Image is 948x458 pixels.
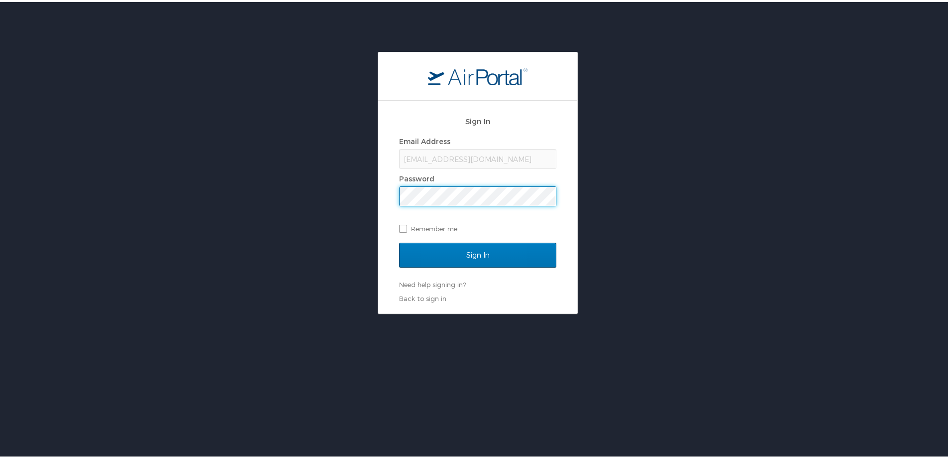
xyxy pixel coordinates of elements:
label: Remember me [399,219,556,234]
input: Sign In [399,241,556,266]
a: Need help signing in? [399,279,466,287]
h2: Sign In [399,114,556,125]
label: Password [399,172,434,181]
a: Back to sign in [399,293,446,301]
label: Email Address [399,135,450,144]
img: logo [428,65,527,83]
